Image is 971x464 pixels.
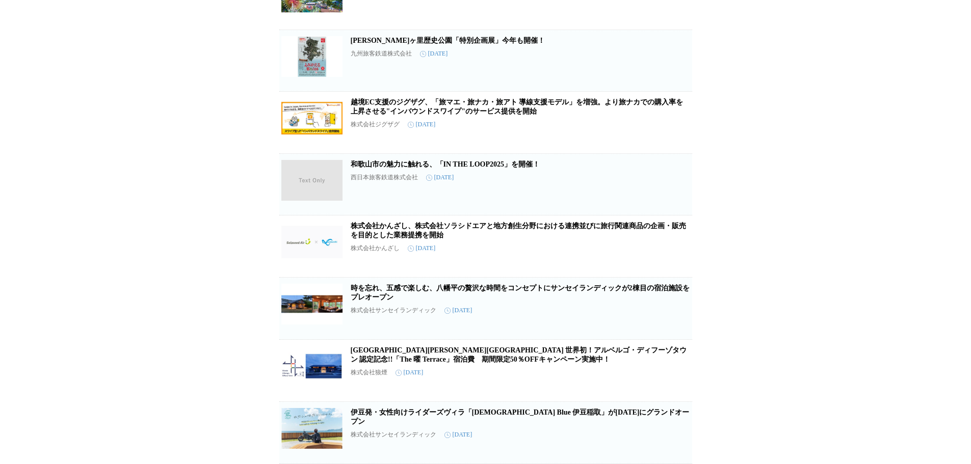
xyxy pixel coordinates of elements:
[351,49,412,58] p: 九州旅客鉄道株式会社
[281,346,343,387] img: 長崎県平戸市 世界初！アルベルゴ・ディフーゾタウン 認定記念!!「The 曜 Terrace」宿泊費 期間限定50％OFFキャンペーン実施中！
[351,120,400,129] p: 株式会社ジグザグ
[281,36,343,77] img: 吉野ヶ里歴史公園「特別企画展」今年も開催！
[281,222,343,262] img: 株式会社かんざし、株式会社ソラシドエアと地方創生分野における連携並びに旅行関連商品の企画・販売を目的とした業務提携を開始
[351,160,540,168] a: 和歌山市の魅力に触れる、「IN THE LOOP2025」を開催！
[444,307,473,314] time: [DATE]
[426,174,454,181] time: [DATE]
[281,98,343,139] img: 越境EC支援のジグザグ、「旅マエ・旅ナカ・旅アト 導線支援モデル」を増強。より旅ナカでの購入率を上昇させる"インバウンドスワイプ"のサービス提供を開始
[444,431,473,439] time: [DATE]
[351,244,400,253] p: 株式会社かんざし
[396,369,424,376] time: [DATE]
[408,244,436,252] time: [DATE]
[351,173,418,182] p: 西日本旅客鉄道株式会社
[351,346,687,363] a: [GEOGRAPHIC_DATA][PERSON_NAME][GEOGRAPHIC_DATA] 世界初！アルベルゴ・ディフーゾタウン 認定記念!!「The 曜 Terrace」宿泊費 期間限定5...
[351,37,545,44] a: [PERSON_NAME]ヶ里歴史公園「特別企画展」今年も開催！
[281,408,343,449] img: 伊豆発・女性向けライダーズヴィラ「Lady Blue 伊豆稲取」が7月1日にグランドオープン
[408,121,436,128] time: [DATE]
[351,306,436,315] p: 株式会社サンセイランディック
[351,98,684,115] a: 越境EC支援のジグザグ、「旅マエ・旅ナカ・旅アト 導線支援モデル」を増強。より旅ナカでの購入率を上昇させる"インバウンドスワイプ"のサービス提供を開始
[281,284,343,324] img: 時を忘れ、五感で楽しむ、八幡平の贅沢な時間をコンセプトにサンセイランディックが2棟目の宿泊施設をプレオープン
[420,50,448,58] time: [DATE]
[351,408,690,425] a: 伊豆発・女性向けライダーズヴィラ「[DEMOGRAPHIC_DATA] Blue 伊豆稲取」が[DATE]にグランドオープン
[351,430,436,439] p: 株式会社サンセイランディック
[351,222,686,239] a: 株式会社かんざし、株式会社ソラシドエアと地方創生分野における連携並びに旅行関連商品の企画・販売を目的とした業務提携を開始
[351,284,690,301] a: 時を忘れ、五感で楽しむ、八幡平の贅沢な時間をコンセプトにサンセイランディックが2棟目の宿泊施設をプレオープン
[351,368,387,377] p: 株式会社狼煙
[281,160,343,201] img: 和歌山市の魅力に触れる、「IN THE LOOP2025」を開催！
